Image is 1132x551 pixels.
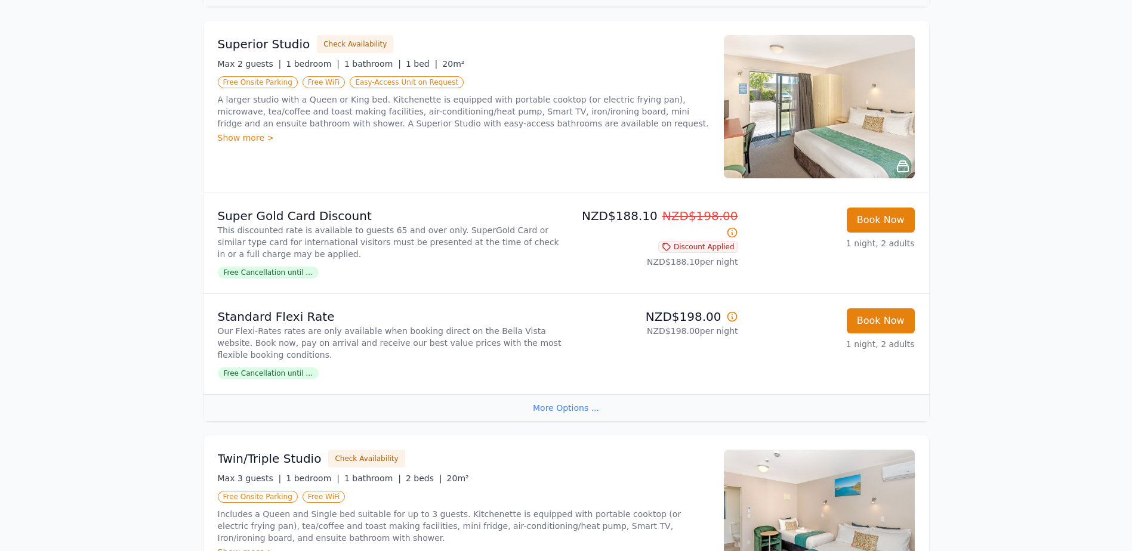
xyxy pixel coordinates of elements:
[662,209,738,223] span: NZD$198.00
[303,491,346,503] span: Free WiFi
[571,325,738,337] p: NZD$198.00 per night
[218,450,322,467] h3: Twin/Triple Studio
[218,267,319,278] span: Free Cancellation until ...
[218,59,282,69] span: Max 2 guests |
[328,450,405,468] button: Check Availability
[286,473,340,483] span: 1 bedroom |
[218,76,298,88] span: Free Onsite Parking
[350,76,464,88] span: Easy-Access Unit on Request
[447,473,469,483] span: 20m²
[218,94,710,129] p: A larger studio with a Queen or King bed. Kitchenette is equipped with portable cooktop (or elect...
[218,491,298,503] span: Free Onsite Parking
[218,473,282,483] span: Max 3 guests |
[406,473,442,483] span: 2 beds |
[218,132,710,144] div: Show more >
[218,325,562,361] p: Our Flexi-Rates rates are only available when booking direct on the Bella Vista website. Book now...
[406,59,437,69] span: 1 bed |
[218,36,310,52] h3: Superior Studio
[317,35,393,53] button: Check Availability
[571,308,738,325] p: NZD$198.00
[571,256,738,268] p: NZD$188.10 per night
[218,508,710,544] p: Includes a Queen and Single bed suitable for up to 3 guests. Kitchenette is equipped with portabl...
[442,59,464,69] span: 20m²
[218,224,562,260] p: This discounted rate is available to guests 65 and over only. SuperGold Card or similar type card...
[218,367,319,379] span: Free Cancellation until ...
[344,59,401,69] span: 1 bathroom |
[218,208,562,224] p: Super Gold Card Discount
[203,394,929,421] div: More Options ...
[571,208,738,241] p: NZD$188.10
[303,76,346,88] span: Free WiFi
[748,237,915,249] p: 1 night, 2 adults
[286,59,340,69] span: 1 bedroom |
[218,308,562,325] p: Standard Flexi Rate
[658,241,738,253] span: Discount Applied
[344,473,401,483] span: 1 bathroom |
[847,208,915,233] button: Book Now
[847,308,915,333] button: Book Now
[748,338,915,350] p: 1 night, 2 adults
